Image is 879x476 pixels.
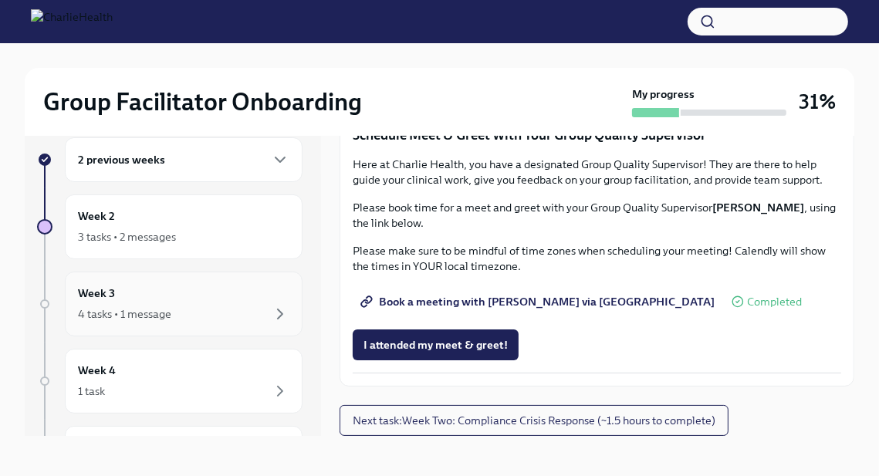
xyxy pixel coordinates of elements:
[632,86,695,102] strong: My progress
[78,285,115,302] h6: Week 3
[43,86,362,117] h2: Group Facilitator Onboarding
[31,9,113,34] img: CharlieHealth
[353,157,841,187] p: Here at Charlie Health, you have a designated Group Quality Supervisor! They are there to help gu...
[363,337,508,353] span: I attended my meet & greet!
[78,151,165,168] h6: 2 previous weeks
[78,383,105,399] div: 1 task
[78,306,171,322] div: 4 tasks • 1 message
[78,208,115,224] h6: Week 2
[353,286,725,317] a: Book a meeting with [PERSON_NAME] via [GEOGRAPHIC_DATA]
[78,229,176,245] div: 3 tasks • 2 messages
[799,88,836,116] h3: 31%
[65,137,303,182] div: 2 previous weeks
[747,296,802,308] span: Completed
[37,349,303,414] a: Week 41 task
[353,200,841,231] p: Please book time for a meet and greet with your Group Quality Supervisor , using the link below.
[712,201,804,214] strong: [PERSON_NAME]
[353,243,841,274] p: Please make sure to be mindful of time zones when scheduling your meeting! Calendly will show the...
[353,329,519,360] button: I attended my meet & greet!
[37,272,303,336] a: Week 34 tasks • 1 message
[353,413,715,428] span: Next task : Week Two: Compliance Crisis Response (~1.5 hours to complete)
[78,362,116,379] h6: Week 4
[340,405,729,436] button: Next task:Week Two: Compliance Crisis Response (~1.5 hours to complete)
[363,294,715,309] span: Book a meeting with [PERSON_NAME] via [GEOGRAPHIC_DATA]
[37,194,303,259] a: Week 23 tasks • 2 messages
